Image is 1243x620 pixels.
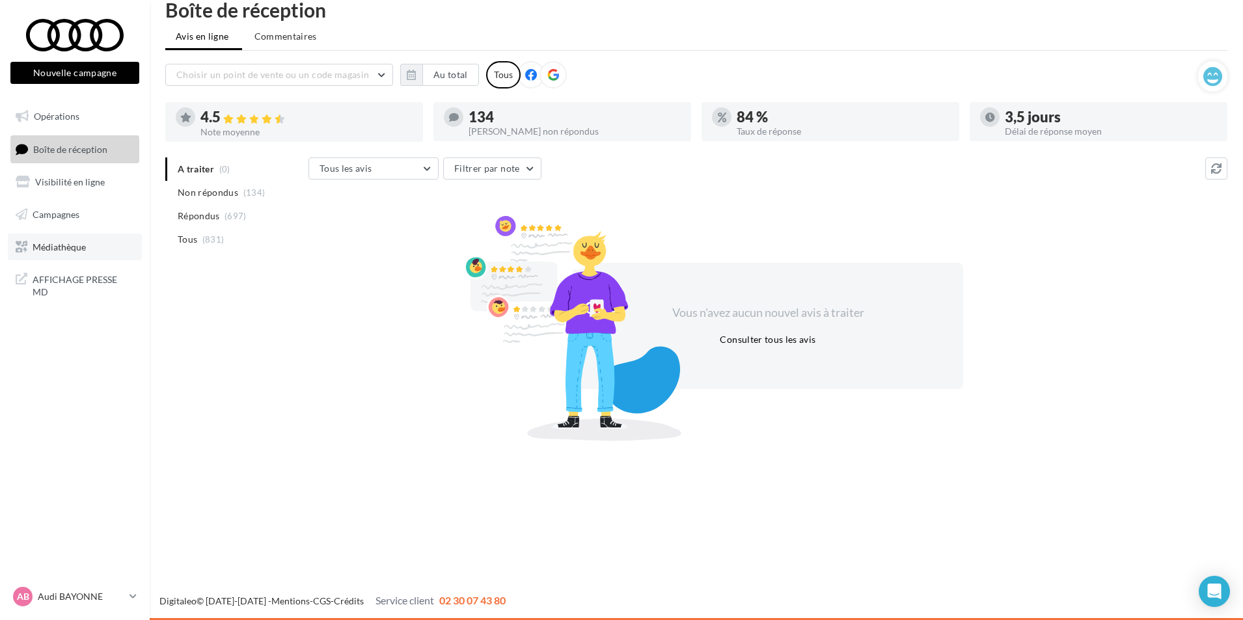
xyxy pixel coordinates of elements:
span: (697) [225,211,247,221]
span: Répondus [178,209,220,222]
span: Médiathèque [33,241,86,252]
div: 84 % [737,110,949,124]
div: 3,5 jours [1005,110,1217,124]
a: Campagnes [8,201,142,228]
a: AFFICHAGE PRESSE MD [8,265,142,304]
div: 4.5 [200,110,413,125]
button: Au total [400,64,479,86]
span: (831) [202,234,225,245]
div: Vous n'avez aucun nouvel avis à traiter [656,304,880,321]
span: Service client [376,594,434,606]
a: Médiathèque [8,234,142,261]
button: Au total [422,64,479,86]
a: Mentions [271,595,310,606]
div: Note moyenne [200,128,413,137]
a: CGS [313,595,331,606]
span: Tous [178,233,197,246]
button: Tous les avis [308,157,439,180]
span: Tous les avis [320,163,372,174]
span: 02 30 07 43 80 [439,594,506,606]
button: Filtrer par note [443,157,541,180]
span: Opérations [34,111,79,122]
div: Taux de réponse [737,127,949,136]
span: © [DATE]-[DATE] - - - [159,595,506,606]
div: Tous [486,61,521,88]
span: Campagnes [33,209,79,220]
a: Visibilité en ligne [8,168,142,196]
div: 134 [469,110,681,124]
span: Boîte de réception [33,143,107,154]
span: AB [17,590,29,603]
span: Choisir un point de vente ou un code magasin [176,69,369,80]
a: Digitaleo [159,595,197,606]
p: Audi BAYONNE [38,590,124,603]
button: Nouvelle campagne [10,62,139,84]
a: AB Audi BAYONNE [10,584,139,609]
span: AFFICHAGE PRESSE MD [33,271,134,299]
a: Boîte de réception [8,135,142,163]
span: Non répondus [178,186,238,199]
div: Délai de réponse moyen [1005,127,1217,136]
button: Consulter tous les avis [715,332,821,347]
div: [PERSON_NAME] non répondus [469,127,681,136]
span: Visibilité en ligne [35,176,105,187]
button: Choisir un point de vente ou un code magasin [165,64,393,86]
span: (134) [243,187,266,198]
span: Commentaires [254,30,317,43]
a: Opérations [8,103,142,130]
div: Open Intercom Messenger [1199,576,1230,607]
a: Crédits [334,595,364,606]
